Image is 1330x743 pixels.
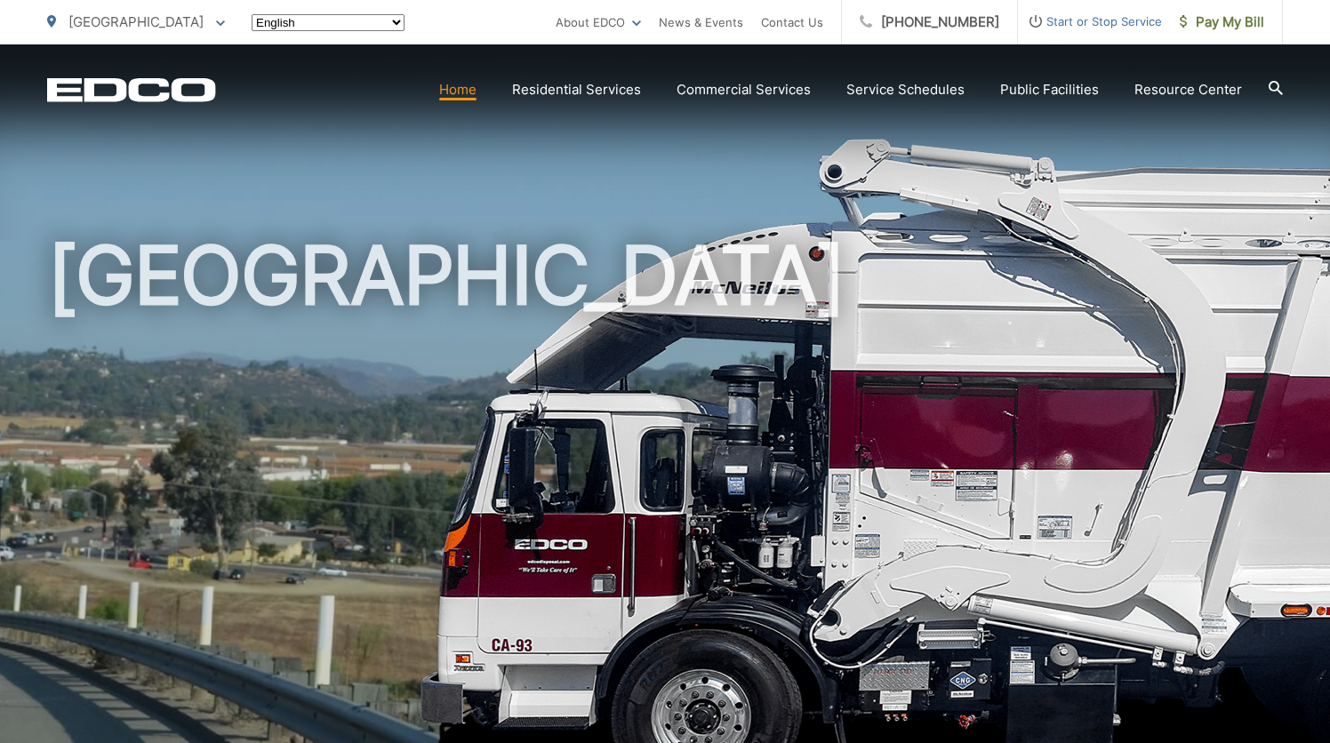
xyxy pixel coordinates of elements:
a: Contact Us [761,12,823,33]
a: News & Events [659,12,743,33]
a: Home [439,79,477,100]
a: Service Schedules [846,79,965,100]
select: Select a language [252,14,405,31]
a: EDCD logo. Return to the homepage. [47,77,216,102]
span: Pay My Bill [1180,12,1264,33]
a: Resource Center [1134,79,1242,100]
a: Public Facilities [1000,79,1099,100]
a: About EDCO [556,12,641,33]
a: Residential Services [512,79,641,100]
span: [GEOGRAPHIC_DATA] [68,13,204,30]
a: Commercial Services [677,79,811,100]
